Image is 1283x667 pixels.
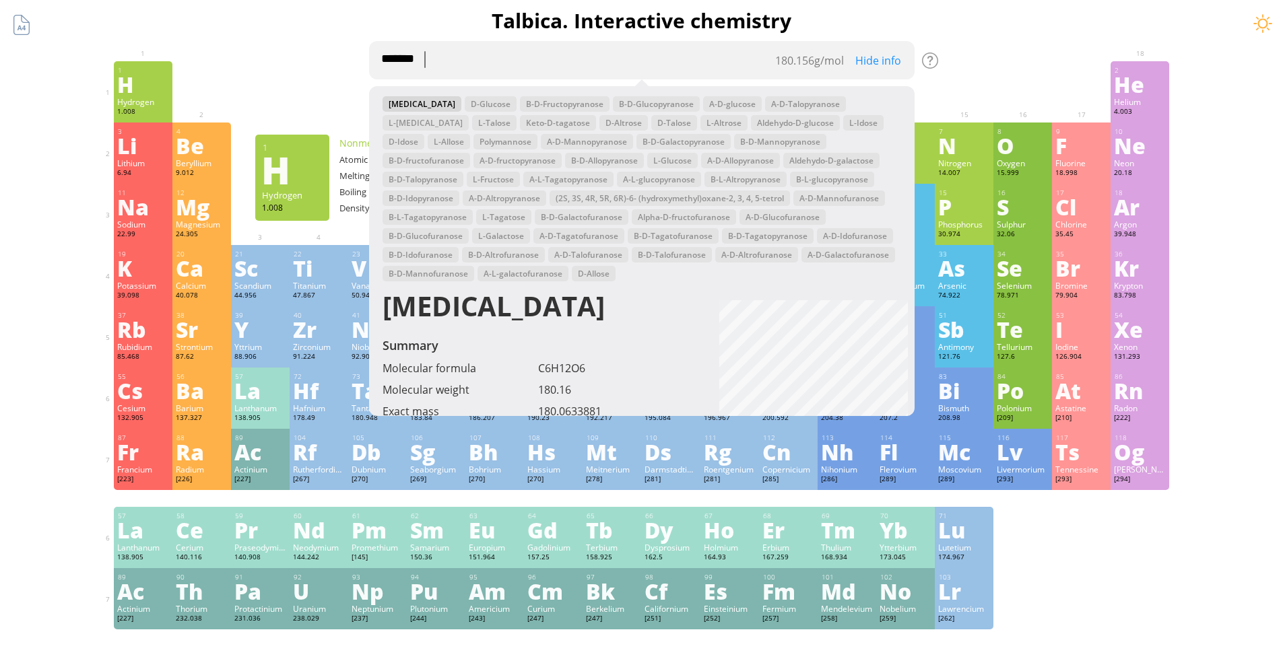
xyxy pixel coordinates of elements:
div: 91.224 [293,352,345,363]
div: Chlorine [1055,219,1107,230]
div: 106 [411,433,462,442]
div: Meitnerium [586,464,638,475]
div: Radium [176,464,228,475]
span: 180.156 [775,53,814,68]
div: D-Glucose [465,96,517,112]
div: Melting point [339,170,407,182]
div: 204.38 [821,413,873,424]
div: Ba [176,380,228,401]
div: 51 [939,311,990,320]
div: L-Glucose [647,153,698,168]
div: Ca [176,257,228,279]
div: 54 [1115,311,1166,320]
div: 109 [587,433,638,442]
div: 17 [1056,188,1107,197]
div: Barium [176,402,228,413]
div: Phosphorus [938,219,990,230]
div: I [1055,318,1107,340]
div: 35 [1056,250,1107,258]
div: Mg [176,196,228,217]
div: Sg [410,441,462,462]
div: Vanadium [352,280,403,291]
div: Ti [293,257,345,279]
div: Β-L-Altropyranose [704,172,787,187]
div: 22 [294,250,345,258]
div: 30.974 [938,230,990,240]
div: Α-D-Altrofuranose [715,247,798,262]
div: Α-D-Tagatofuranose [533,228,624,244]
div: Β-D-fructofuranose [383,153,470,168]
div: Α-D-Allopyranose [701,153,780,168]
div: Li [117,135,169,156]
div: 20.18 [1114,168,1166,179]
div: 89 [235,433,286,442]
div: Calcium [176,280,228,291]
div: Fr [117,441,169,462]
div: 52 [997,311,1049,320]
div: Polonium [997,402,1049,413]
div: Aldehydo-D-galactose [783,153,880,168]
h1: Talbica. Interactive chemistry [103,7,1181,34]
div: 39.948 [1114,230,1166,240]
div: Alpha-D-fructofuranose [632,209,736,225]
div: Β-D-Tagatofuranose [628,228,719,244]
div: 116 [997,433,1049,442]
div: Kr [1114,257,1166,279]
div: 36 [1115,250,1166,258]
div: 16 [997,188,1049,197]
div: 1 [263,141,323,153]
div: 132.905 [117,413,169,424]
div: 18.998 [1055,168,1107,179]
div: Β-D-Allopyranose [565,153,644,168]
div: Zr [293,318,345,340]
div: 53 [1056,311,1107,320]
div: Β-D-Idopyranose [383,190,459,206]
div: Β-L-Tagatopyranose [383,209,473,225]
div: L-Altrose [700,115,748,131]
div: Francium [117,464,169,475]
div: 22.99 [117,230,169,240]
div: 207.2 [880,413,931,424]
div: 110 [645,433,696,442]
div: Argon [1114,219,1166,230]
div: [209] [997,413,1049,424]
div: Tantalum [352,402,403,413]
div: 196.967 [704,413,756,424]
div: [MEDICAL_DATA] [369,290,618,330]
div: 111 [704,433,756,442]
div: 32.06 [997,230,1049,240]
div: Roentgenium [704,464,756,475]
div: V [352,257,403,279]
div: 138.905 [234,413,286,424]
div: Ta [352,380,403,401]
div: Po [997,380,1049,401]
div: Iodine [1055,341,1107,352]
div: Cesium [117,402,169,413]
div: Niobium [352,341,403,352]
div: Radon [1114,402,1166,413]
div: 79.904 [1055,291,1107,302]
div: 40 [294,311,345,320]
div: 84 [997,372,1049,381]
div: 72 [294,372,345,381]
div: Bh [469,441,521,462]
div: Scandium [234,280,286,291]
div: Β-D-Mannofuranose [383,266,474,281]
div: 38 [176,311,228,320]
div: 56 [176,372,228,381]
div: Rubidium [117,341,169,352]
div: Nitrogen [938,157,990,168]
div: Α-D-Glucofuranose [739,209,826,225]
div: L-[MEDICAL_DATA] [383,115,469,131]
div: P [938,196,990,217]
div: S [997,196,1049,217]
div: Yttrium [234,341,286,352]
div: Hide info [847,53,915,68]
div: H [117,73,169,95]
div: 83.798 [1114,291,1166,302]
div: [222] [1114,413,1166,424]
div: Y [234,318,286,340]
div: 40.078 [176,291,228,302]
div: Br [1055,257,1107,279]
div: 15 [939,188,990,197]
